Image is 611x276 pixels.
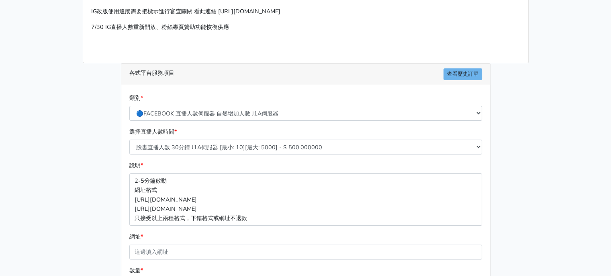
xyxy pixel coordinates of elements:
[443,68,482,80] a: 查看歷史訂單
[91,7,520,16] p: IG改版使用追蹤需要把標示進行審查關閉 看此連結 [URL][DOMAIN_NAME]
[129,266,143,275] label: 數量
[129,173,482,225] p: 2-5分鐘啟動 網址格式 [URL][DOMAIN_NAME] [URL][DOMAIN_NAME] 只接受以上兩種格式，下錯格式或網址不退款
[129,245,482,260] input: 這邊填入網址
[129,161,143,170] label: 說明
[91,23,520,32] p: 7/30 IG直播人數重新開放、粉絲專頁贊助功能恢復供應
[121,64,490,85] div: 各式平台服務項目
[129,232,143,241] label: 網址
[129,93,143,103] label: 類別
[129,127,177,136] label: 選擇直播人數時間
